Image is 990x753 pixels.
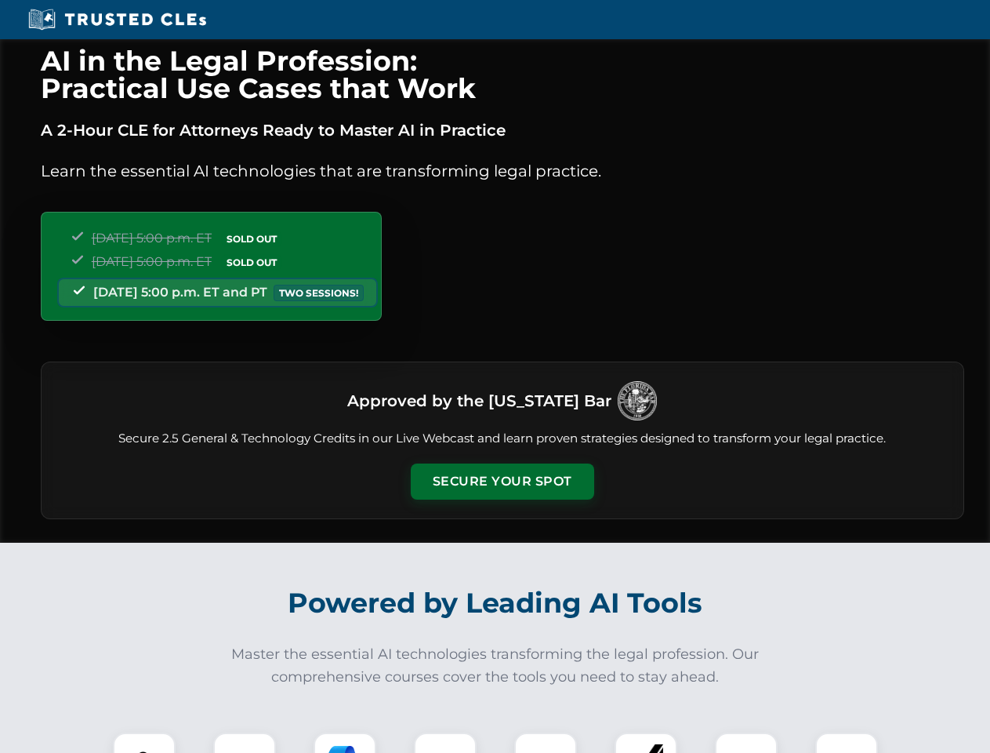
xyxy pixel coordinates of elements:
span: [DATE] 5:00 p.m. ET [92,254,212,269]
img: Logo [618,381,657,420]
h1: AI in the Legal Profession: Practical Use Cases that Work [41,47,964,102]
p: Secure 2.5 General & Technology Credits in our Live Webcast and learn proven strategies designed ... [60,430,945,448]
p: A 2-Hour CLE for Attorneys Ready to Master AI in Practice [41,118,964,143]
span: SOLD OUT [221,231,282,247]
h3: Approved by the [US_STATE] Bar [347,387,611,415]
p: Master the essential AI technologies transforming the legal profession. Our comprehensive courses... [221,643,770,689]
span: [DATE] 5:00 p.m. ET [92,231,212,246]
img: Trusted CLEs [24,8,211,31]
p: Learn the essential AI technologies that are transforming legal practice. [41,158,964,184]
h2: Powered by Leading AI Tools [61,576,930,631]
button: Secure Your Spot [411,464,594,500]
span: SOLD OUT [221,254,282,271]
